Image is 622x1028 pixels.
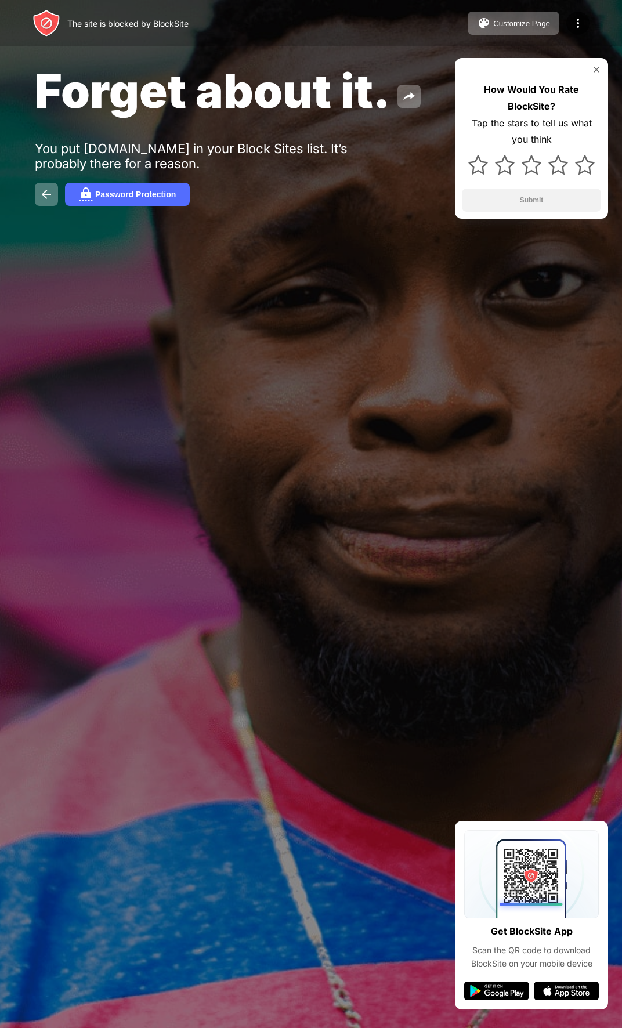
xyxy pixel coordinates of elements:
div: Scan the QR code to download BlockSite on your mobile device [464,944,599,970]
img: star.svg [548,155,568,175]
img: header-logo.svg [32,9,60,37]
img: google-play.svg [464,982,529,1000]
img: share.svg [402,89,416,103]
img: rate-us-close.svg [592,65,601,74]
div: The site is blocked by BlockSite [67,19,189,28]
img: qrcode.svg [464,830,599,918]
img: star.svg [468,155,488,175]
img: menu-icon.svg [571,16,585,30]
img: password.svg [79,187,93,201]
div: Password Protection [95,190,176,199]
img: star.svg [575,155,595,175]
button: Password Protection [65,183,190,206]
span: Forget about it. [35,63,390,119]
div: Customize Page [493,19,550,28]
div: How Would You Rate BlockSite? [462,81,601,115]
div: You put [DOMAIN_NAME] in your Block Sites list. It’s probably there for a reason. [35,141,393,171]
img: star.svg [495,155,515,175]
img: pallet.svg [477,16,491,30]
img: back.svg [39,187,53,201]
img: app-store.svg [534,982,599,1000]
button: Submit [462,189,601,212]
button: Customize Page [468,12,559,35]
div: Tap the stars to tell us what you think [462,115,601,149]
div: Get BlockSite App [491,923,573,940]
img: star.svg [522,155,541,175]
